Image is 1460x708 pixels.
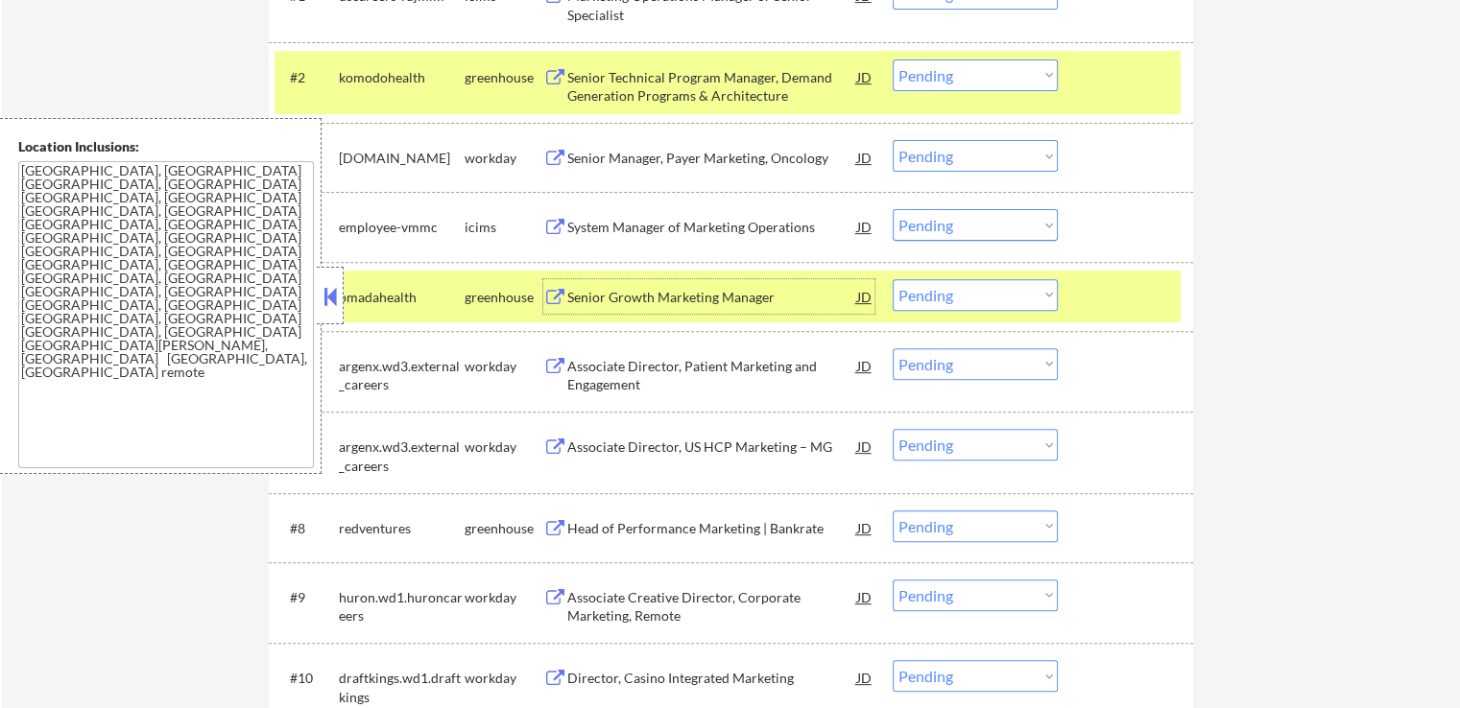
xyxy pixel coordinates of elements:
[465,357,543,376] div: workday
[465,437,543,457] div: workday
[855,429,874,463] div: JD
[465,519,543,538] div: greenhouse
[465,588,543,607] div: workday
[567,669,857,688] div: Director, Casino Integrated Marketing
[339,357,465,394] div: argenx.wd3.external_careers
[339,288,465,307] div: omadahealth
[465,218,543,237] div: icims
[855,140,874,175] div: JD
[339,588,465,625] div: huron.wd1.huroncareers
[339,437,465,475] div: argenx.wd3.external_careers
[339,669,465,706] div: draftkings.wd1.draftkings
[339,519,465,538] div: redventures
[567,588,857,625] div: Associate Creative Director, Corporate Marketing, Remote
[465,669,543,688] div: workday
[290,68,323,87] div: #2
[855,279,874,314] div: JD
[567,357,857,394] div: Associate Director, Patient Marketing and Engagement
[339,149,465,168] div: [DOMAIN_NAME]
[465,288,543,307] div: greenhouse
[855,660,874,695] div: JD
[290,588,323,607] div: #9
[465,68,543,87] div: greenhouse
[567,437,857,457] div: Associate Director, US HCP Marketing – MG
[855,348,874,383] div: JD
[339,68,465,87] div: komodohealth
[567,149,857,168] div: Senior Manager, Payer Marketing, Oncology
[567,519,857,538] div: Head of Performance Marketing | Bankrate
[855,579,874,614] div: JD
[855,510,874,545] div: JD
[567,68,857,106] div: Senior Technical Program Manager, Demand Generation Programs & Architecture
[339,218,465,237] div: employee-vmmc
[290,519,323,538] div: #8
[567,218,857,237] div: System Manager of Marketing Operations
[855,209,874,244] div: JD
[567,288,857,307] div: Senior Growth Marketing Manager
[18,137,314,156] div: Location Inclusions:
[855,59,874,94] div: JD
[290,669,323,688] div: #10
[465,149,543,168] div: workday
